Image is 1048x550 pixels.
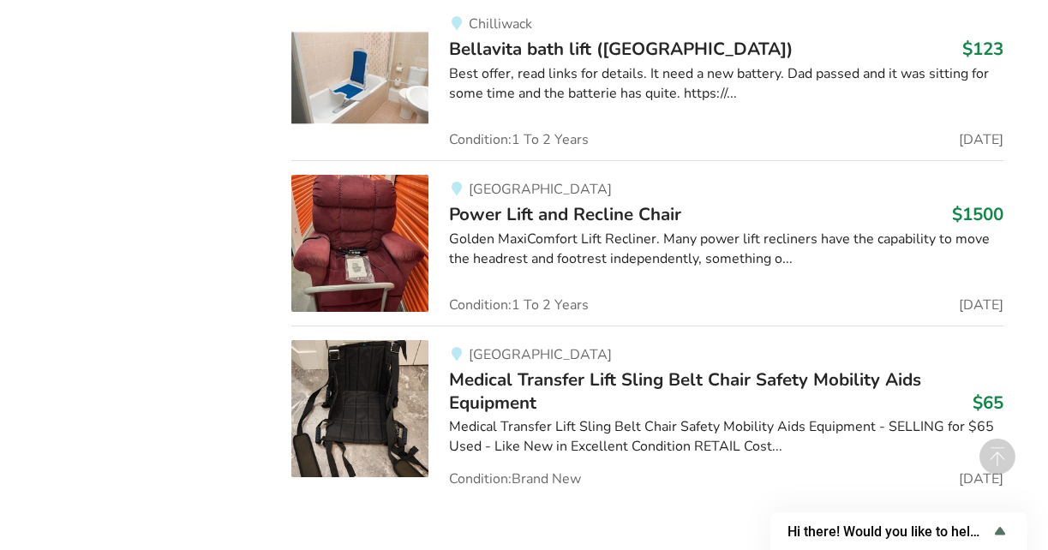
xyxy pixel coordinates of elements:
span: [DATE] [959,298,1003,312]
span: Power Lift and Recline Chair [449,202,681,226]
span: [DATE] [959,133,1003,146]
div: Best offer, read links for details. It need a new battery. Dad passed and it was sitting for some... [449,64,1003,104]
div: Golden MaxiComfort Lift Recliner. Many power lift recliners have the capability to move the headr... [449,230,1003,269]
div: Medical Transfer Lift Sling Belt Chair Safety Mobility Aids Equipment - SELLING for $65 Used - Li... [449,417,1003,457]
span: Chilliwack [469,15,532,33]
span: Condition: 1 To 2 Years [449,133,589,146]
span: [DATE] [959,472,1003,486]
button: Show survey - Hi there! Would you like to help us improve AssistList? [787,521,1010,541]
a: pediatric equipment-power lift and recline chair[GEOGRAPHIC_DATA]Power Lift and Recline Chair$150... [291,160,1003,326]
span: Condition: 1 To 2 Years [449,298,589,312]
h3: $65 [973,392,1003,414]
img: mobility-medical transfer lift sling belt chair safety mobility aids equipment [291,340,428,477]
span: Medical Transfer Lift Sling Belt Chair Safety Mobility Aids Equipment [449,368,921,414]
h3: $123 [962,38,1003,60]
img: bathroom safety-bellavita bath lift (chilliwack) [291,9,428,146]
h3: $1500 [952,203,1003,225]
span: Hi there! Would you like to help us improve AssistList? [787,523,990,540]
span: [GEOGRAPHIC_DATA] [469,345,612,364]
img: pediatric equipment-power lift and recline chair [291,175,428,312]
a: mobility-medical transfer lift sling belt chair safety mobility aids equipment[GEOGRAPHIC_DATA]Me... [291,326,1003,486]
span: Bellavita bath lift ([GEOGRAPHIC_DATA]) [449,37,793,61]
span: Condition: Brand New [449,472,581,486]
span: [GEOGRAPHIC_DATA] [469,180,612,199]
